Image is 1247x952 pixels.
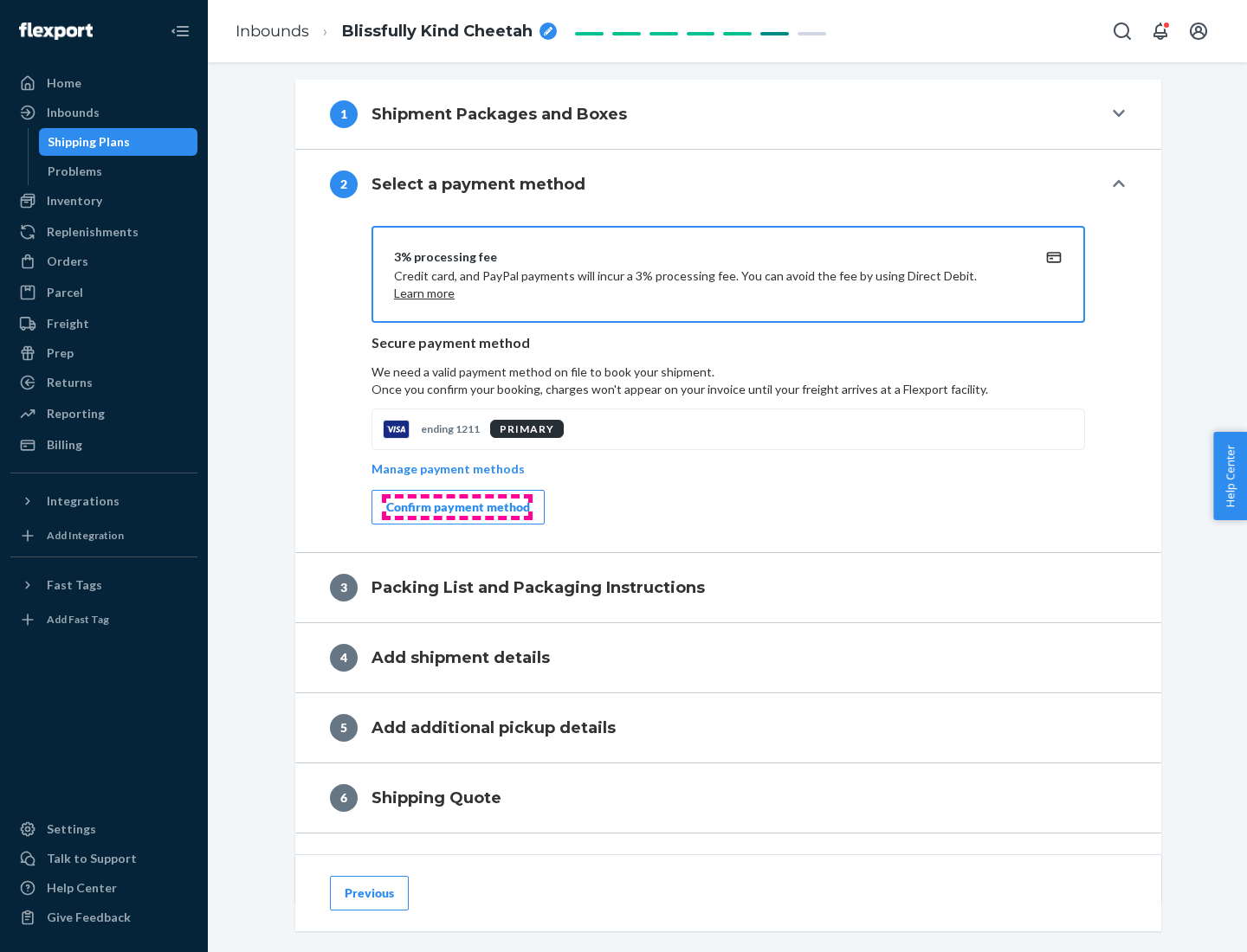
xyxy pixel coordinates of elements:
[47,850,137,867] div: Talk to Support
[47,315,89,332] div: Freight
[372,173,585,196] h4: Select a payment method
[10,874,197,902] a: Help Center
[10,339,197,367] a: Prep
[372,381,1085,398] p: Once you confirm your booking, charges won't appear on your invoice until your freight arrives at...
[421,421,480,436] p: ending 1211
[47,436,82,453] div: Billing
[386,499,530,516] div: Confirm payment method
[330,876,409,910] button: Previous
[10,522,197,550] a: Add Integration
[372,103,627,125] h4: Shipment Packages and Boxes
[10,400,197,428] a: Reporting
[295,80,1161,149] button: 1Shipment Packages and Boxes
[372,576,705,599] h4: Packing List and Packaging Instructions
[10,279,197,306] a: Parcel
[330,644,358,672] div: 4
[47,223,139,241] div: Replenishments
[295,833,1161,903] button: 7Review and Confirm Shipment
[47,192,102,209] div: Inventory
[10,487,197,515] button: Integrations
[394,267,1021,302] p: Credit card, and PayPal payments will incur a 3% processing fee. You can avoid the fee by using D...
[295,553,1161,622] button: 3Packing List and Packaging Instructions
[10,904,197,931] button: Give Feedback
[372,490,545,524] button: Confirm payment method
[47,374,93,391] div: Returns
[48,133,130,151] div: Shipping Plans
[47,405,105,422] div: Reporting
[48,163,102,180] div: Problems
[19,23,93,40] img: Flexport logo
[1181,14,1216,48] button: Open account menu
[490,420,564,438] div: PRIMARY
[1105,14,1140,48] button: Open Search Box
[330,574,358,601] div: 3
[330,170,358,198] div: 2
[163,14,197,48] button: Close Navigation
[236,22,309,41] a: Inbounds
[222,6,571,57] ol: breadcrumbs
[47,528,124,543] div: Add Integration
[330,100,358,128] div: 1
[10,218,197,246] a: Replenishments
[47,253,88,270] div: Orders
[10,248,197,275] a: Orders
[10,606,197,634] a: Add Fast Tag
[39,158,198,185] a: Problems
[47,909,131,926] div: Give Feedback
[295,623,1161,692] button: 4Add shipment details
[372,717,616,739] h4: Add additional pickup details
[330,714,358,742] div: 5
[372,333,1085,353] p: Secure payment method
[394,285,455,302] button: Learn more
[10,69,197,97] a: Home
[10,99,197,126] a: Inbounds
[47,820,96,838] div: Settings
[10,310,197,338] a: Freight
[1213,432,1247,520] button: Help Center
[394,248,1021,266] div: 3% processing fee
[372,646,550,669] h4: Add shipment details
[295,693,1161,762] button: 5Add additional pickup details
[372,460,525,478] p: Manage payment methods
[10,369,197,396] a: Returns
[47,74,81,92] div: Home
[295,150,1161,219] button: 2Select a payment method
[47,492,120,510] div: Integrations
[47,879,117,897] div: Help Center
[10,815,197,843] a: Settings
[342,21,533,43] span: Blissfully Kind Cheetah
[372,787,501,809] h4: Shipping Quote
[10,571,197,599] button: Fast Tags
[47,344,74,362] div: Prep
[47,576,102,594] div: Fast Tags
[10,187,197,215] a: Inventory
[10,431,197,459] a: Billing
[295,763,1161,833] button: 6Shipping Quote
[1143,14,1178,48] button: Open notifications
[47,284,83,301] div: Parcel
[330,784,358,812] div: 6
[372,363,1085,398] p: We need a valid payment method on file to book your shipment.
[39,128,198,156] a: Shipping Plans
[47,104,100,121] div: Inbounds
[47,612,109,627] div: Add Fast Tag
[10,845,197,872] a: Talk to Support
